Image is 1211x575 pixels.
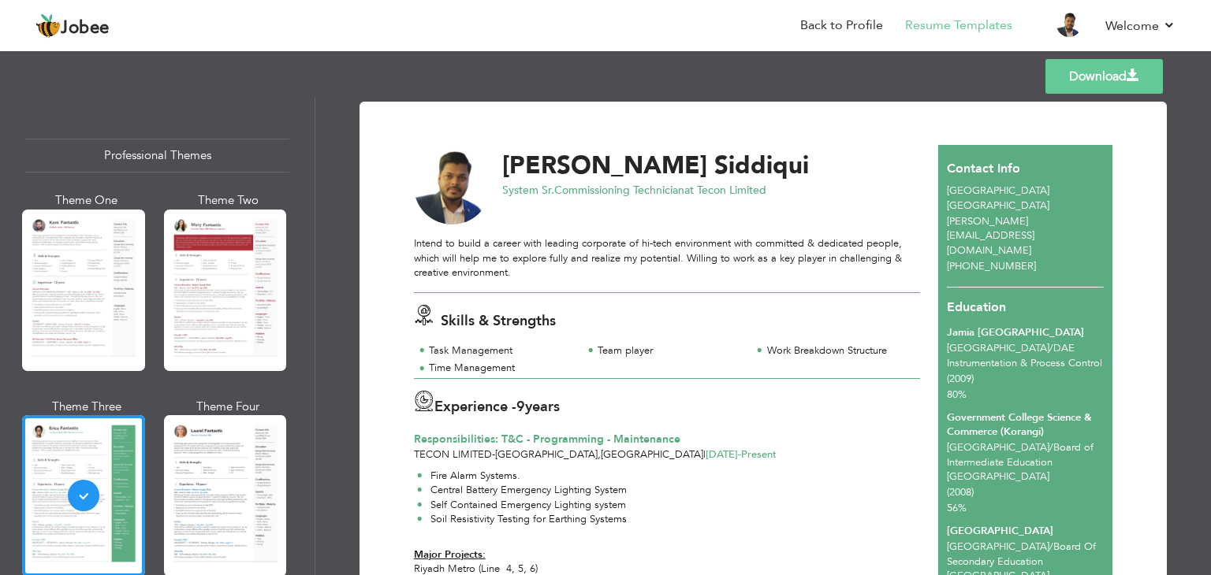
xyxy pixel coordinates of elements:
[947,341,1102,370] span: [GEOGRAPHIC_DATA] DAE Instrumentation & Process Control
[714,149,809,182] span: Siddiqui
[61,20,110,37] span: Jobee
[414,547,486,562] strong: Major Projects:
[35,13,110,39] a: Jobee
[684,183,766,198] span: at Tecon Limited
[947,325,1104,340] div: Jamia [GEOGRAPHIC_DATA]
[800,17,883,35] a: Back to Profile
[414,447,492,462] span: Tecon Limited
[434,397,516,417] span: Experience -
[947,214,1034,258] span: [PERSON_NAME][EMAIL_ADDRESS][DOMAIN_NAME]
[1045,59,1163,94] a: Download
[947,372,974,386] span: (2009)
[905,17,1012,35] a: Resume Templates
[947,299,1006,316] span: Education
[495,447,598,462] span: [GEOGRAPHIC_DATA]
[502,183,684,198] span: System Sr.Commissioning Technician
[947,501,967,515] span: 56%
[947,485,974,499] span: (2008)
[598,447,601,462] span: ,
[441,311,556,331] span: Skills & Strengths
[167,399,290,415] div: Theme Four
[167,192,290,209] div: Theme Two
[1049,440,1053,454] span: /
[414,432,680,447] span: Responsibilities: T&C - Programming - Maintenance
[1056,12,1082,37] img: Profile Img
[25,192,148,209] div: Theme One
[738,447,741,462] span: -
[417,483,627,498] li: Central Battery Emergency Lighting System
[414,148,491,225] img: No image
[516,397,560,417] label: years
[516,397,525,417] span: 9
[947,524,1104,539] div: [GEOGRAPHIC_DATA]
[429,343,573,358] div: Task Management
[492,447,495,462] span: -
[417,498,627,513] li: Self Contained Emergency Lighting system
[1049,341,1053,355] span: /
[429,361,573,376] div: Time Management
[706,447,741,462] span: [DATE]
[598,343,742,358] div: Team player
[947,440,1094,484] span: [GEOGRAPHIC_DATA] Board of Intermediate Education [GEOGRAPHIC_DATA]
[1049,540,1053,554] span: /
[947,198,1049,213] span: [GEOGRAPHIC_DATA]
[767,343,911,358] div: Work Breakdown Structure
[502,149,707,182] span: [PERSON_NAME]
[947,410,1104,440] div: Government College Science & Commerce (Korangi)
[703,447,706,462] span: |
[1105,17,1176,35] a: Welcome
[947,388,967,402] span: 80%
[947,259,1036,273] span: [PHONE_NUMBER]
[417,512,627,527] li: Soil Resistivity Testing for Earthing Systems
[25,139,289,172] div: Professional Themes
[947,160,1020,177] span: Contact Info
[414,236,920,280] div: Intend to build a career with leading corporate of hi-tech environment with committed & dedicated...
[25,399,148,415] div: Theme Three
[417,469,627,484] li: Fire Alarm Systems.
[35,13,61,39] img: jobee.io
[601,447,703,462] span: [GEOGRAPHIC_DATA]
[947,184,1049,198] span: [GEOGRAPHIC_DATA]
[706,447,777,462] span: Present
